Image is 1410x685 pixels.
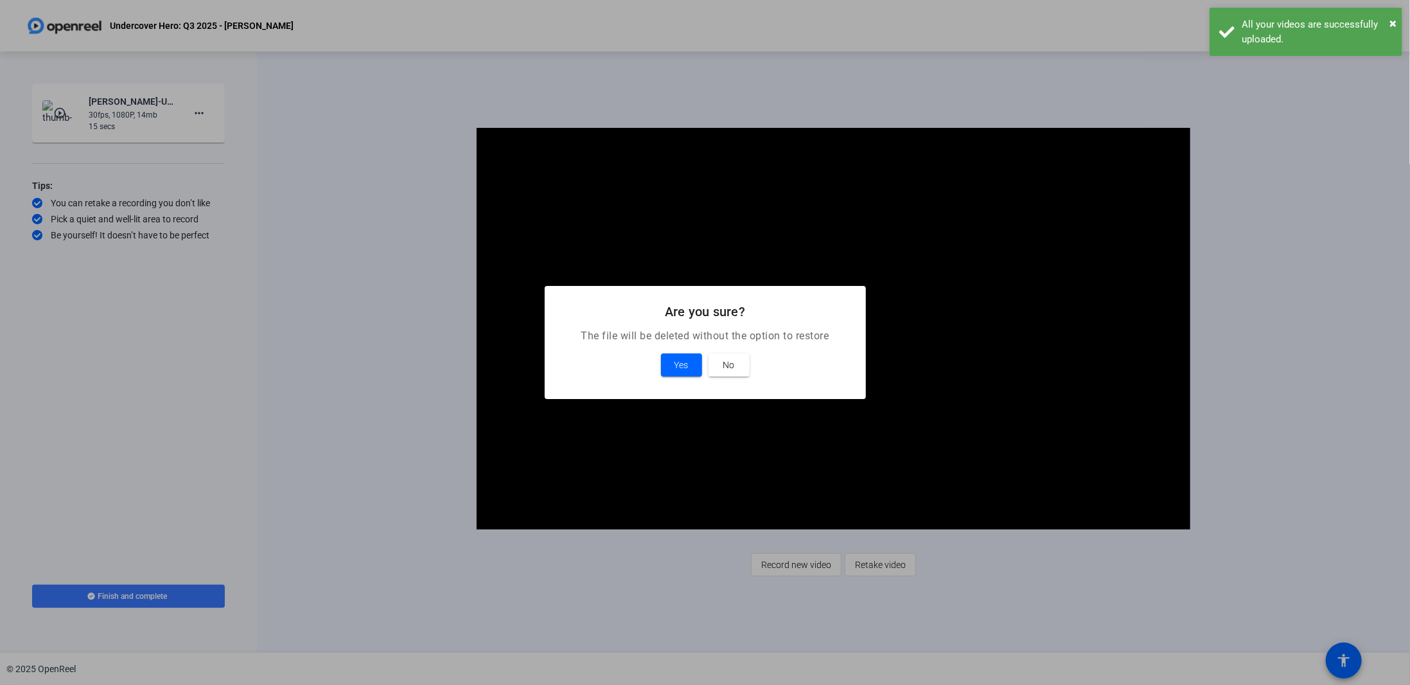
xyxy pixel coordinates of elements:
[1389,13,1397,33] button: Close
[1242,17,1393,46] div: All your videos are successfully uploaded.
[560,328,850,344] p: The file will be deleted without the option to restore
[674,357,689,373] span: Yes
[723,357,735,373] span: No
[1389,15,1397,31] span: ×
[560,301,850,322] h2: Are you sure?
[661,353,702,377] button: Yes
[709,353,750,377] button: No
